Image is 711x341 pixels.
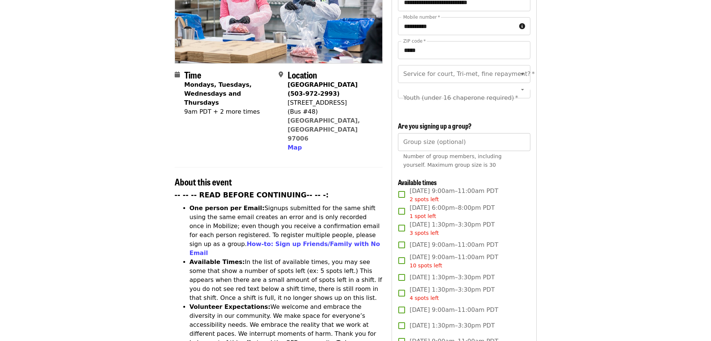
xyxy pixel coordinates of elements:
strong: Available Times: [190,258,245,265]
span: [DATE] 1:30pm–3:30pm PDT [410,321,494,330]
span: Available times [398,177,437,187]
span: [DATE] 1:30pm–3:30pm PDT [410,285,494,302]
strong: One person per Email: [190,205,265,212]
input: ZIP code [398,41,530,59]
strong: -- -- -- READ BEFORE CONTINUING-- -- -: [175,191,329,199]
a: How-to: Sign up Friends/Family with No Email [190,240,380,256]
i: calendar icon [175,71,180,78]
span: 1 spot left [410,213,436,219]
i: map-marker-alt icon [279,71,283,78]
strong: [GEOGRAPHIC_DATA] (503-972-2993) [288,81,358,97]
span: [DATE] 6:00pm–8:00pm PDT [410,203,494,220]
button: Open [517,84,528,95]
span: Map [288,144,302,151]
div: 9am PDT + 2 more times [184,107,273,116]
span: Are you signing up a group? [398,121,472,130]
i: circle-info icon [519,23,525,30]
span: About this event [175,175,232,188]
button: Open [517,69,528,79]
span: [DATE] 1:30pm–3:30pm PDT [410,220,494,237]
div: (Bus #48) [288,107,377,116]
div: [STREET_ADDRESS] [288,98,377,107]
span: 4 spots left [410,295,439,301]
span: [DATE] 9:00am–11:00am PDT [410,240,498,249]
input: [object Object] [398,133,530,151]
span: Time [184,68,201,81]
label: Mobile number [403,15,440,19]
span: [DATE] 9:00am–11:00am PDT [410,187,498,203]
button: Map [288,143,302,152]
label: ZIP code [403,39,426,43]
span: Number of group members, including yourself. Maximum group size is 30 [403,153,502,168]
span: 10 spots left [410,262,442,268]
span: [DATE] 1:30pm–3:30pm PDT [410,273,494,282]
li: In the list of available times, you may see some that show a number of spots left (ex: 5 spots le... [190,258,383,302]
span: 3 spots left [410,230,439,236]
strong: Mondays, Tuesdays, Wednesdays and Thursdays [184,81,252,106]
strong: Volunteer Expectations: [190,303,271,310]
span: [DATE] 9:00am–11:00am PDT [410,305,498,314]
span: [DATE] 9:00am–11:00am PDT [410,253,498,270]
span: 2 spots left [410,196,439,202]
input: Mobile number [398,17,516,35]
span: Location [288,68,317,81]
a: [GEOGRAPHIC_DATA], [GEOGRAPHIC_DATA] 97006 [288,117,360,142]
li: Signups submitted for the same shift using the same email creates an error and is only recorded o... [190,204,383,258]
